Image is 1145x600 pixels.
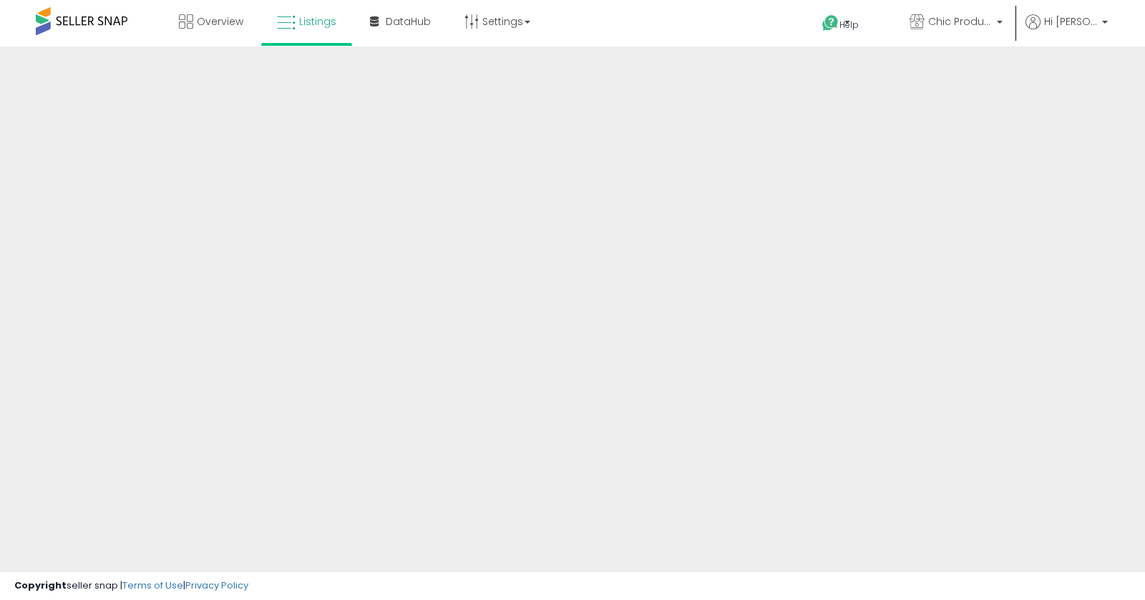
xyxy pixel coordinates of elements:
div: seller snap | | [14,579,248,593]
span: Hi [PERSON_NAME] [1044,14,1098,29]
span: Chic Products, LLC [928,14,993,29]
a: Help [811,4,887,47]
span: Help [839,19,859,31]
a: Privacy Policy [185,579,248,592]
strong: Copyright [14,579,67,592]
span: Listings [299,14,336,29]
span: Overview [197,14,243,29]
span: DataHub [386,14,431,29]
i: Get Help [822,14,839,32]
a: Hi [PERSON_NAME] [1025,14,1108,47]
a: Terms of Use [122,579,183,592]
